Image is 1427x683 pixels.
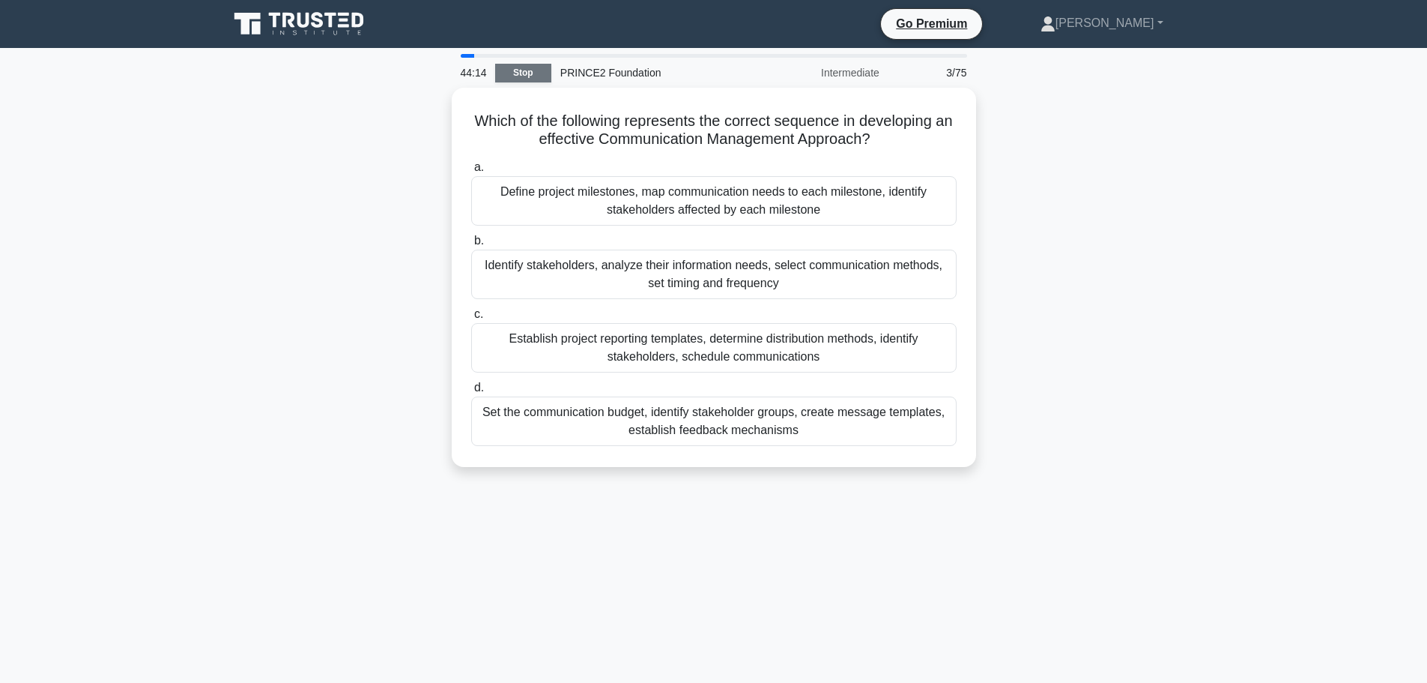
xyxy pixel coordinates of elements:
span: b. [474,234,484,247]
div: Set the communication budget, identify stakeholder groups, create message templates, establish fe... [471,397,957,446]
span: a. [474,160,484,173]
a: Go Premium [887,14,976,33]
a: Stop [495,64,551,82]
div: 3/75 [888,58,976,88]
div: Establish project reporting templates, determine distribution methods, identify stakeholders, sch... [471,323,957,373]
div: 44:14 [452,58,495,88]
a: [PERSON_NAME] [1005,8,1199,38]
div: Define project milestones, map communication needs to each milestone, identify stakeholders affec... [471,176,957,226]
span: c. [474,307,483,320]
span: d. [474,381,484,394]
div: Identify stakeholders, analyze their information needs, select communication methods, set timing ... [471,250,957,299]
div: PRINCE2 Foundation [551,58,757,88]
div: Intermediate [757,58,888,88]
h5: Which of the following represents the correct sequence in developing an effective Communication M... [470,112,958,149]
